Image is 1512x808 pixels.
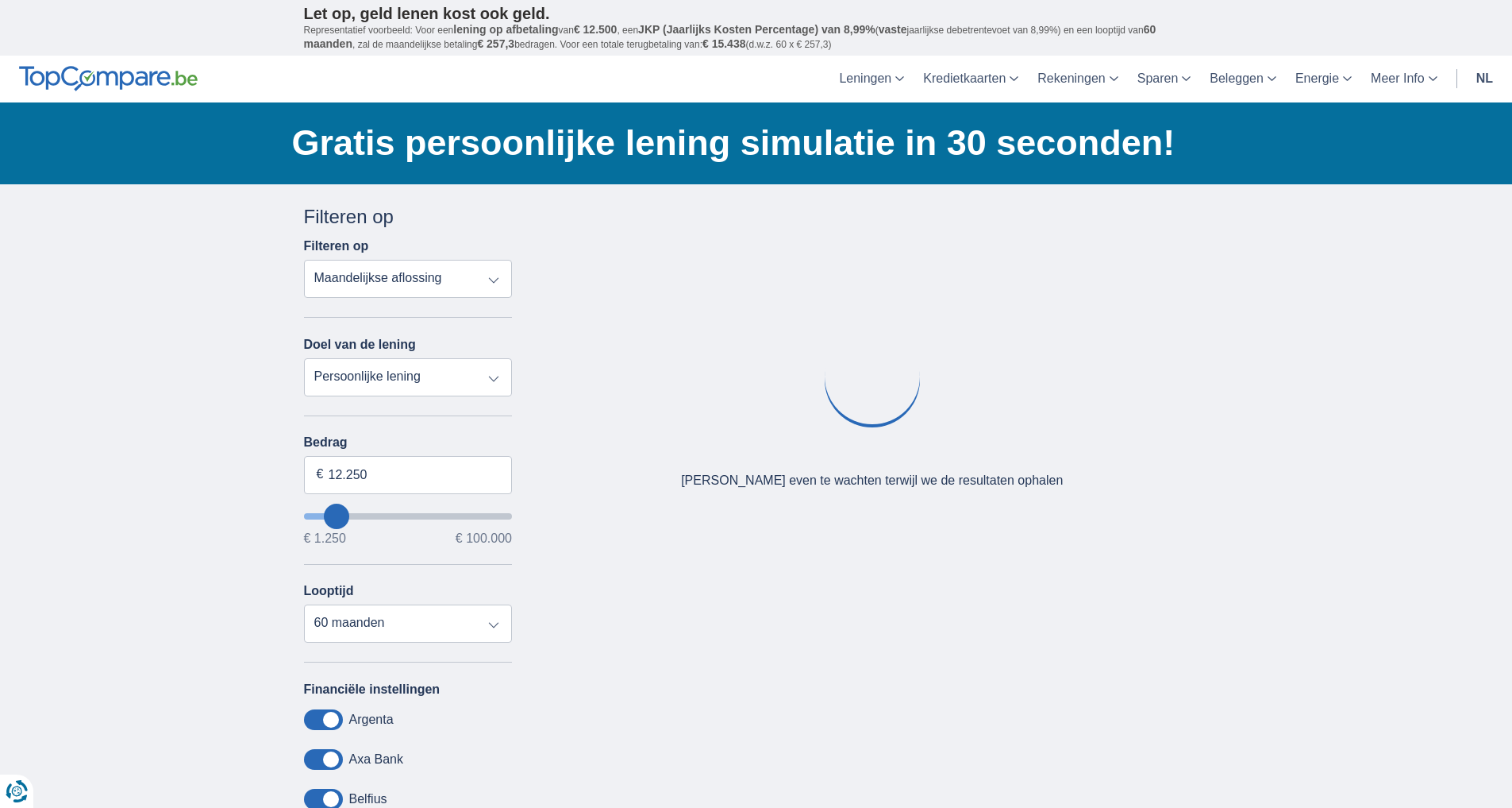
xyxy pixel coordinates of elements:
label: Doel van de lening [304,338,416,352]
label: Axa Bank [349,752,403,767]
label: Financiële instellingen [304,682,441,697]
span: lening op afbetaling [453,23,558,36]
span: € 100.000 [456,532,512,545]
label: Belfius [349,792,387,806]
span: € 15.438 [702,37,746,50]
a: Meer Info [1361,56,1447,102]
span: € 12.500 [574,23,617,36]
label: Argenta [349,713,394,727]
div: Filteren op [304,203,513,230]
a: nl [1467,56,1502,102]
a: Beleggen [1200,56,1286,102]
span: € 257,3 [477,37,514,50]
label: Looptijd [304,584,354,598]
label: Filteren op [304,239,369,253]
p: Representatief voorbeeld: Voor een van , een ( jaarlijkse debetrentevoet van 8,99%) en een loopti... [304,23,1209,52]
h1: Gratis persoonlijke lening simulatie in 30 seconden! [292,118,1209,168]
a: Energie [1286,56,1361,102]
span: € [317,466,324,484]
span: 60 maanden [304,23,1156,50]
a: Sparen [1128,56,1201,102]
span: € 1.250 [304,532,346,545]
a: Leningen [829,56,914,102]
input: wantToBorrow [304,513,513,520]
p: Let op, geld lenen kost ook geld. [304,4,1209,23]
img: TopCompare [19,66,198,91]
span: vaste [879,23,907,36]
label: Bedrag [304,435,513,450]
a: Kredietkaarten [914,56,1028,102]
a: Rekeningen [1028,56,1127,102]
div: [PERSON_NAME] even te wachten terwijl we de resultaten ophalen [681,472,1063,490]
span: JKP (Jaarlijks Kosten Percentage) van 8,99% [638,23,875,36]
